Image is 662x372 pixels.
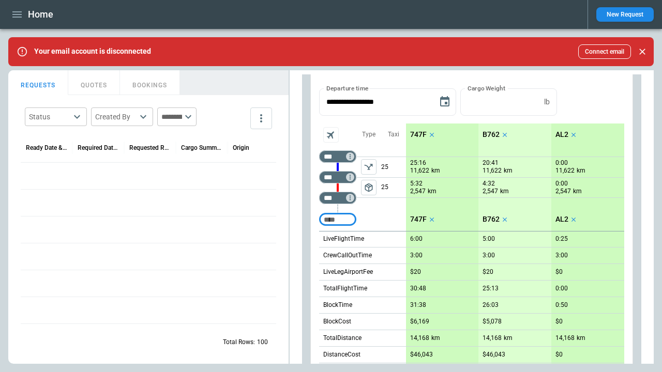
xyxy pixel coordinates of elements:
p: 3:00 [410,252,423,259]
p: 2,547 [410,187,426,196]
p: km [577,166,585,175]
div: dismiss [635,40,650,63]
div: Too short [319,171,356,183]
div: Too short [319,192,356,204]
p: TotalDistance [323,334,362,343]
div: Required Date & Time (UTC) [78,144,119,151]
button: QUOTES [68,70,120,95]
p: 11,622 [555,166,575,175]
p: TotalFlightTime [323,284,367,293]
label: Cargo Weight [468,84,505,92]
p: 5:32 [410,180,423,188]
p: $6,169 [410,318,429,326]
p: AL2 [555,215,568,224]
div: Created By [95,112,137,122]
p: 2,547 [555,187,571,196]
p: km [577,334,585,343]
p: 6:00 [410,235,423,243]
p: $46,043 [410,351,433,359]
p: LiveFlightTime [323,235,364,243]
p: 30:48 [410,285,426,292]
p: 14,168 [555,334,575,342]
p: AL2 [555,130,568,139]
p: 25:16 [410,159,426,167]
div: Requested Route [129,144,171,151]
p: $5,078 [483,318,502,326]
span: Aircraft selection [323,127,339,143]
p: $20 [483,268,493,276]
p: Taxi [388,130,399,139]
p: 3:00 [483,252,495,259]
p: DistanceCost [323,350,360,359]
p: CrewCallOutTime [323,251,372,260]
p: 11,622 [483,166,502,175]
p: 25 [381,157,406,177]
span: Type of sector [361,180,377,195]
p: 11,622 [410,166,429,175]
p: Type [362,130,375,139]
p: 0:25 [555,235,568,243]
p: BlockTime [323,301,352,309]
div: Status [29,112,70,122]
p: $0 [555,268,563,276]
button: left aligned [361,159,377,175]
p: $0 [555,318,563,326]
p: 14,168 [410,334,429,342]
p: 0:00 [555,180,568,188]
button: more [250,107,272,129]
p: 747F [410,130,427,139]
p: km [428,187,437,196]
span: package_2 [364,182,374,193]
p: 3:00 [555,252,568,259]
div: Ready Date & Time (UTC) [26,144,67,151]
div: Too short [319,213,356,226]
button: REQUESTS [8,70,68,95]
button: Choose date, selected date is Sep 29, 2025 [434,91,455,112]
button: New Request [596,7,654,22]
p: lb [544,98,550,106]
p: 20:41 [483,159,499,167]
p: km [573,187,582,196]
label: Departure time [326,84,369,92]
p: 4:32 [483,180,495,188]
p: 25:13 [483,285,499,292]
p: km [431,166,440,175]
p: km [500,187,509,196]
p: 0:00 [555,159,568,167]
p: Your email account is disconnected [34,47,151,56]
p: 25 [381,178,406,197]
p: LiveLegAirportFee [323,268,373,276]
p: 100 [257,338,268,347]
div: Origin [233,144,249,151]
p: B762 [483,130,500,139]
p: $46,043 [483,351,505,359]
button: left aligned [361,180,377,195]
div: Cargo Summary [181,144,222,151]
p: 747F [410,215,427,224]
p: km [504,334,513,343]
p: 0:00 [555,285,568,292]
p: Total Rows: [223,338,255,347]
p: 26:03 [483,301,499,309]
button: BOOKINGS [120,70,180,95]
p: $0 [555,351,563,359]
p: km [504,166,513,175]
p: BlockCost [323,317,351,326]
p: B762 [483,215,500,224]
p: 0:50 [555,301,568,309]
p: km [431,334,440,343]
button: Close [635,44,650,59]
button: Connect email [578,44,631,59]
span: Type of sector [361,159,377,175]
p: 5:00 [483,235,495,243]
p: 14,168 [483,334,502,342]
p: 2,547 [483,187,498,196]
p: 31:38 [410,301,426,309]
h1: Home [28,8,53,21]
p: $20 [410,268,421,276]
div: Too short [319,150,356,163]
